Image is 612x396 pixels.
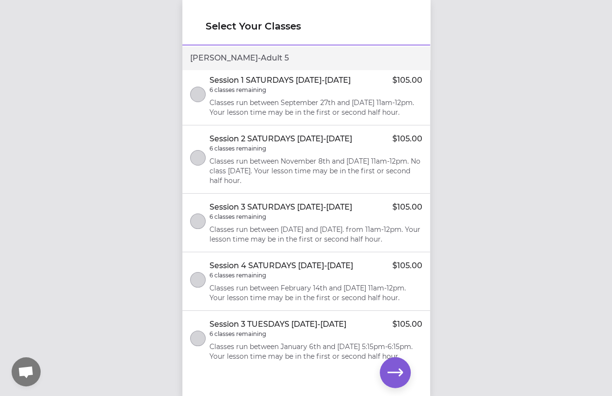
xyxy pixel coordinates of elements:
p: Session 3 TUESDAYS [DATE]-[DATE] [209,319,346,330]
p: Classes run between November 8th and [DATE] 11am-12pm. No class [DATE]. Your lesson time may be i... [209,156,422,185]
p: Session 3 SATURDAYS [DATE]-[DATE] [209,201,352,213]
p: Session 4 SATURDAYS [DATE]-[DATE] [209,260,353,272]
p: 6 classes remaining [209,272,266,279]
p: $105.00 [392,75,422,86]
h1: Select Your Classes [206,19,407,33]
button: select class [190,87,206,102]
button: select class [190,331,206,346]
p: 6 classes remaining [209,213,266,221]
p: 6 classes remaining [209,330,266,338]
p: Session 1 SATURDAYS [DATE]-[DATE] [209,75,351,86]
p: Classes run between [DATE] and [DATE]. from 11am-12pm. Your lesson time may be in the first or se... [209,225,422,244]
p: Classes run between January 6th and [DATE] 5:15pm-6:15pm. Your lesson time may be in the first or... [209,342,422,361]
p: $105.00 [392,319,422,330]
button: select class [190,272,206,288]
p: $105.00 [392,133,422,145]
div: Open chat [12,357,41,386]
div: [PERSON_NAME] - Adult 5 [182,46,430,70]
p: 6 classes remaining [209,145,266,152]
button: select class [190,150,206,166]
p: Classes run between September 27th and [DATE] 11am-12pm. Your lesson time may be in the first or ... [209,98,422,117]
button: select class [190,213,206,229]
p: Session 2 SATURDAYS [DATE]-[DATE] [209,133,352,145]
p: $105.00 [392,260,422,272]
p: $105.00 [392,201,422,213]
p: 6 classes remaining [209,86,266,94]
p: Classes run between February 14th and [DATE] 11am-12pm. Your lesson time may be in the first or s... [209,283,422,303]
